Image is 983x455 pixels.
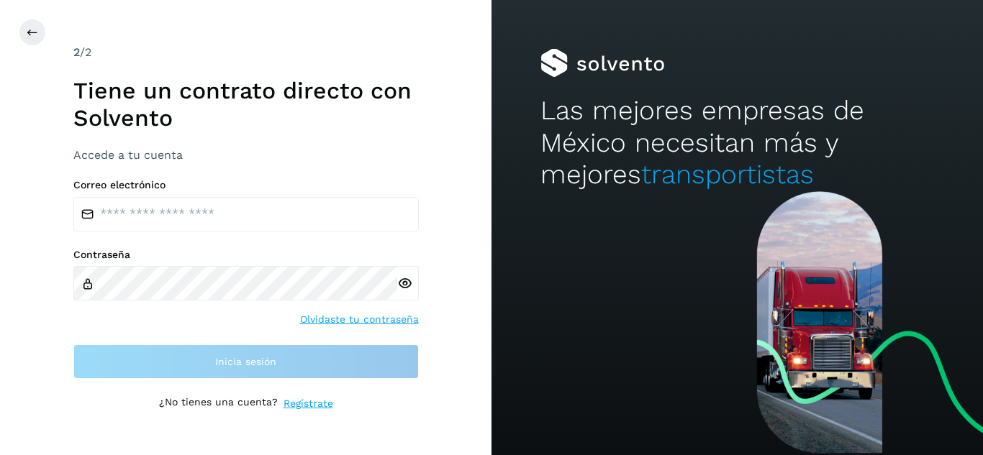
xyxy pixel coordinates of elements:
[284,396,333,411] a: Regístrate
[159,396,278,411] p: ¿No tienes una cuenta?
[73,44,419,61] div: /2
[73,344,419,379] button: Inicia sesión
[73,249,419,261] label: Contraseña
[215,357,276,367] span: Inicia sesión
[73,148,419,162] h3: Accede a tu cuenta
[73,179,419,191] label: Correo electrónico
[540,95,933,190] h2: Las mejores empresas de México necesitan más y mejores
[300,312,419,327] a: Olvidaste tu contraseña
[73,45,80,59] span: 2
[641,159,814,190] span: transportistas
[73,77,419,132] h1: Tiene un contrato directo con Solvento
